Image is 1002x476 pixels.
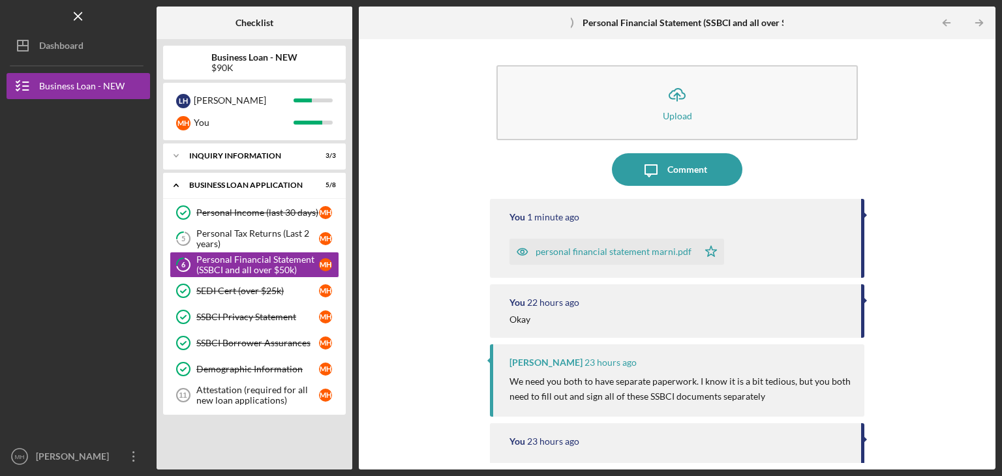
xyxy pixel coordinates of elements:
[319,389,332,402] div: M H
[583,18,805,28] b: Personal Financial Statement (SSBCI and all over $50k)
[319,284,332,297] div: M H
[527,297,579,308] time: 2025-08-15 18:25
[181,235,185,243] tspan: 5
[509,297,525,308] div: You
[196,312,319,322] div: SSBCI Privacy Statement
[211,63,297,73] div: $90K
[509,374,851,404] p: We need you both to have separate paperwork. I know it is a bit tedious, but you both need to fil...
[319,310,332,323] div: M H
[189,181,303,189] div: BUSINESS LOAN APPLICATION
[527,436,579,447] time: 2025-08-15 17:48
[196,286,319,296] div: SEDI Cert (over $25k)
[584,357,637,368] time: 2025-08-15 17:59
[170,252,339,278] a: 6Personal Financial Statement (SSBCI and all over $50k)MH
[7,443,150,469] button: MH[PERSON_NAME]
[509,357,583,368] div: [PERSON_NAME]
[319,336,332,350] div: M H
[170,278,339,304] a: SEDI Cert (over $25k)MH
[179,391,187,399] tspan: 11
[15,453,25,460] text: MH
[612,153,742,186] button: Comment
[509,212,525,222] div: You
[319,206,332,219] div: M H
[170,304,339,330] a: SSBCI Privacy StatementMH
[196,254,319,275] div: Personal Financial Statement (SSBCI and all over $50k)
[509,314,530,325] div: Okay
[7,73,150,99] button: Business Loan - NEW
[312,152,336,160] div: 3 / 3
[181,261,186,269] tspan: 6
[176,116,190,130] div: M H
[194,89,294,112] div: [PERSON_NAME]
[39,73,125,102] div: Business Loan - NEW
[196,385,319,406] div: Attestation (required for all new loan applications)
[33,443,117,473] div: [PERSON_NAME]
[509,239,724,265] button: personal financial statement marni.pdf
[170,330,339,356] a: SSBCI Borrower AssurancesMH
[170,200,339,226] a: Personal Income (last 30 days)MH
[509,436,525,447] div: You
[527,212,579,222] time: 2025-08-16 17:43
[319,232,332,245] div: M H
[536,246,691,257] div: personal financial statement marni.pdf
[196,338,319,348] div: SSBCI Borrower Assurances
[196,207,319,218] div: Personal Income (last 30 days)
[189,152,303,160] div: INQUIRY INFORMATION
[496,65,858,140] button: Upload
[176,94,190,108] div: L H
[170,226,339,252] a: 5Personal Tax Returns (Last 2 years)MH
[170,382,339,408] a: 11Attestation (required for all new loan applications)MH
[312,181,336,189] div: 5 / 8
[196,364,319,374] div: Demographic Information
[235,18,273,28] b: Checklist
[319,258,332,271] div: M H
[663,111,692,121] div: Upload
[319,363,332,376] div: M H
[667,153,707,186] div: Comment
[7,33,150,59] button: Dashboard
[39,33,83,62] div: Dashboard
[170,356,339,382] a: Demographic InformationMH
[211,52,297,63] b: Business Loan - NEW
[196,228,319,249] div: Personal Tax Returns (Last 2 years)
[194,112,294,134] div: You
